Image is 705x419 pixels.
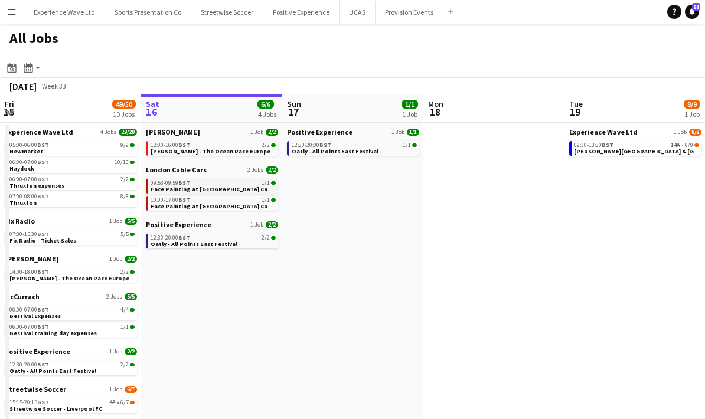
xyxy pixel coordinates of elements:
a: [PERSON_NAME]1 Job2/2 [5,254,137,263]
span: 1/1 [403,142,411,148]
span: 8/8 [130,195,135,198]
div: Fix Radio1 Job5/507:30-15:30BST5/5Fix Radio - Ticket Sales [5,217,137,254]
span: Sat [146,99,159,109]
span: 14:00-18:00 [9,269,49,275]
span: 6/7 [125,386,137,393]
span: 6/7 [130,401,135,404]
span: 4/4 [120,307,129,313]
span: Thruxton expenses [9,182,64,189]
span: 81 [692,3,700,11]
span: 2/2 [130,270,135,274]
span: 2 Jobs [247,166,263,174]
span: Streetwise Soccer [5,385,66,394]
span: 1/1 [262,197,270,203]
span: Bestival Expenses [9,312,61,320]
div: [PERSON_NAME]1 Job2/214:00-18:00BST2/2[PERSON_NAME] - The Ocean Race Europe Race Village [5,254,137,292]
span: BST [178,179,190,186]
span: Sun [287,99,301,109]
span: Week 33 [39,81,68,90]
span: 5/5 [125,293,137,300]
span: 2/2 [125,348,137,355]
span: 05:00-06:00 [9,142,49,148]
span: Face Painting at London Cable Cars [151,185,290,193]
span: 19 [567,105,583,119]
div: Experience Wave Ltd1 Job8/909:30-13:30BST14A•8/9[PERSON_NAME][GEOGRAPHIC_DATA] & [GEOGRAPHIC_DATA... [569,127,701,158]
span: 4/4 [130,308,135,312]
span: 6/6 [257,100,274,109]
a: Experience Wave Ltd1 Job8/9 [569,127,701,136]
span: 06:00-07:00 [9,324,49,330]
span: 07:00-08:00 [9,194,49,199]
span: BST [178,141,190,149]
div: Positive Experience1 Job2/212:30-20:00BST2/2Oatly - All Points East Festival [5,347,137,385]
div: London Cable Cars2 Jobs2/209:58-09:59BST1/1Face Painting at [GEOGRAPHIC_DATA] Cable Cars10:00-17:... [146,165,278,220]
span: 1 Job [391,129,404,136]
span: 2/2 [266,166,278,174]
a: 10:00-17:00BST1/1Face Painting at [GEOGRAPHIC_DATA] Cable Cars [151,196,276,209]
span: 16 [144,105,159,119]
span: 17 [285,105,301,119]
button: Positive Experience [263,1,340,24]
span: 06:00-07:00 [9,176,49,182]
button: Experience Wave Ltd [24,1,105,24]
span: BST [602,141,613,149]
button: UCAS [340,1,376,24]
span: 12:30-20:00 [9,362,49,368]
div: 1 Job [402,110,417,119]
a: Fix Radio1 Job5/5 [5,217,137,225]
span: Experience Wave Ltd [5,127,73,136]
span: 1 Job [250,221,263,228]
span: Helly Hansen - The Ocean Race Europe Race Village [151,148,307,155]
span: 06:00-07:00 [9,159,49,165]
span: 2 Jobs [106,293,122,300]
span: Positive Experience [5,347,70,356]
span: 1/1 [412,143,417,147]
span: Helly Hansen [5,254,59,263]
span: 1 Job [250,129,263,136]
a: 12:30-20:00BST2/2Oatly - All Points East Festival [151,234,276,247]
span: BST [37,361,49,368]
span: 09:30-13:30 [574,142,613,148]
button: Sports Presentation Co [105,1,191,24]
span: BST [178,234,190,241]
div: 1 Job [684,110,700,119]
span: 8/8 [120,194,129,199]
span: 2/2 [262,235,270,241]
span: Face Painting at London Cable Cars [151,202,290,210]
span: 2/2 [130,178,135,181]
span: 2/2 [130,363,135,366]
span: BST [37,192,49,200]
span: 1 Job [109,218,122,225]
span: 9/9 [130,143,135,147]
a: 06:00-07:00BST2/2Thruxton expenses [9,175,135,189]
span: 8/9 [689,129,701,136]
span: 1/1 [130,325,135,329]
span: 5/5 [120,231,129,237]
span: 2/2 [271,236,276,240]
span: Positive Experience [287,127,352,136]
span: 2/2 [266,129,278,136]
div: [DATE] [9,80,37,92]
span: Streetwise Soccer - Liverpool FC [9,405,102,413]
span: BST [319,141,331,149]
span: 1 Job [109,348,122,355]
span: BST [37,268,49,276]
span: Oatly - All Points East Festival [151,240,237,248]
a: McCurrach2 Jobs5/5 [5,292,137,301]
a: Streetwise Soccer1 Job6/7 [5,385,137,394]
span: 5/5 [125,218,137,225]
span: McCurrach [5,292,40,301]
span: 1 Job [109,256,122,263]
span: 2/2 [262,142,270,148]
span: Experience Wave Ltd [569,127,638,136]
span: 10:00-17:00 [151,197,190,203]
a: [PERSON_NAME]1 Job2/2 [146,127,278,136]
a: 12:00-16:00BST2/2[PERSON_NAME] - The Ocean Race Europe Race Village [151,141,276,155]
div: [PERSON_NAME]1 Job2/212:00-16:00BST2/2[PERSON_NAME] - The Ocean Race Europe Race Village [146,127,278,165]
span: 06:00-07:00 [9,307,49,313]
span: BST [37,323,49,330]
a: 09:58-09:59BST1/1Face Painting at [GEOGRAPHIC_DATA] Cable Cars [151,179,276,192]
span: 2/2 [266,221,278,228]
span: 15 [3,105,14,119]
span: Thruxton [9,199,37,207]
